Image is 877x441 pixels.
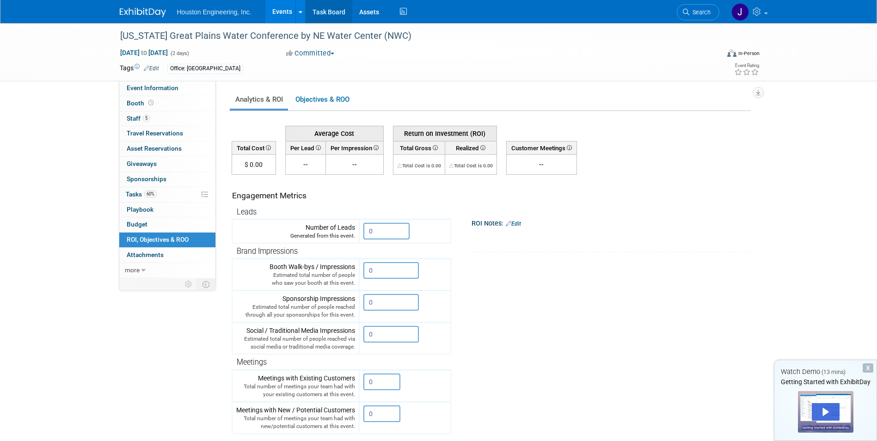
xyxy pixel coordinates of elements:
a: Event Information [119,81,215,96]
a: Sponsorships [119,172,215,187]
span: Tasks [126,190,157,198]
img: ExhibitDay [120,8,166,17]
a: Asset Reservations [119,141,215,156]
a: Objectives & ROO [290,91,355,109]
td: Personalize Event Tab Strip [181,278,197,290]
a: Edit [144,65,159,72]
span: Booth not reserved yet [147,99,155,106]
a: Giveaways [119,157,215,171]
th: Per Impression [325,141,383,154]
span: to [140,49,148,56]
th: Per Lead [285,141,325,154]
a: Travel Reservations [119,126,215,141]
th: Average Cost [285,126,383,141]
div: Booth Walk-bys / Impressions [236,262,355,287]
div: Office: [GEOGRAPHIC_DATA] [167,64,243,73]
a: more [119,263,215,278]
td: Tags [120,63,159,74]
a: Edit [506,220,521,227]
td: Toggle Event Tabs [196,278,215,290]
a: Booth [119,96,215,111]
span: Travel Reservations [127,129,183,137]
td: $ 0.00 [232,155,276,175]
div: Total number of meetings your team had with new/potential customers at this event. [236,415,355,430]
div: ROI Notes: [472,216,755,228]
span: Booth [127,99,155,107]
span: Houston Engineering, Inc. [177,8,251,16]
div: Event Rating [734,63,759,68]
a: Tasks60% [119,187,215,202]
th: Customer Meetings [506,141,576,154]
div: Dismiss [863,363,873,373]
img: Format-Inperson.png [727,49,736,57]
div: Estimated total number of people reached through all your sponsorships for this event. [236,303,355,319]
div: [US_STATE] Great Plains Water Conference by NE Water Center (NWC) [117,28,705,44]
span: (13 mins) [822,369,846,375]
div: The Total Cost for this event needs to be greater than 0.00 in order for ROI to get calculated. S... [449,160,493,169]
div: Meetings with New / Potential Customers [236,405,355,430]
span: 60% [144,190,157,197]
span: Giveaways [127,160,157,167]
span: -- [303,161,308,168]
div: Social / Traditional Media Impressions [236,326,355,351]
a: Playbook [119,202,215,217]
div: Play [812,403,840,421]
span: Leads [237,208,257,216]
span: Search [689,9,711,16]
div: Meetings with Existing Customers [236,374,355,398]
a: ROI, Objectives & ROO [119,233,215,247]
span: Event Information [127,84,178,92]
span: more [125,266,140,274]
span: Asset Reservations [127,145,182,152]
span: Budget [127,220,147,228]
button: Committed [283,49,338,58]
a: Search [677,4,719,20]
span: Staff [127,115,150,122]
div: Sponsorship Impressions [236,294,355,319]
span: Attachments [127,251,164,258]
span: (2 days) [170,50,189,56]
div: Event Format [665,48,760,62]
span: -- [352,161,357,168]
th: Realized [445,141,497,154]
span: Brand Impressions [237,247,298,256]
a: Staff5 [119,111,215,126]
div: Total number of meetings your team had with your existing customers at this event. [236,383,355,398]
span: ROI, Objectives & ROO [127,236,189,243]
div: -- [510,160,573,169]
a: Budget [119,217,215,232]
th: Total Gross [393,141,445,154]
a: Attachments [119,248,215,263]
a: Analytics & ROI [230,91,288,109]
span: 5 [143,115,150,122]
div: Estimated total number of people reached via social media or traditional media coverage. [236,335,355,351]
div: Generated from this event. [236,232,355,240]
span: Sponsorships [127,175,166,183]
div: Watch Demo [774,367,877,377]
div: In-Person [738,50,760,57]
th: Return on Investment (ROI) [393,126,497,141]
div: Engagement Metrics [232,190,447,202]
span: [DATE] [DATE] [120,49,168,57]
div: Estimated total number of people who saw your booth at this event. [236,271,355,287]
span: Playbook [127,206,153,213]
span: Meetings [237,358,267,367]
div: The Total Cost for this event needs to be greater than 0.00 in order for ROI to get calculated. S... [397,160,441,169]
th: Total Cost [232,141,276,154]
img: Jessica Lambrecht [731,3,749,21]
div: Number of Leads [236,223,355,240]
div: Getting Started with ExhibitDay [774,377,877,386]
